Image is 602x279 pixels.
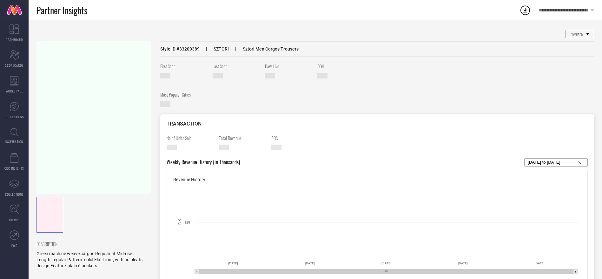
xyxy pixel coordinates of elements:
[228,262,238,265] text: [DATE]
[6,37,23,42] span: DASHBOARD
[219,145,229,150] span: —
[11,243,17,248] span: FWD
[167,135,214,141] span: No of Units Sold
[271,145,281,150] span: —
[173,177,205,182] span: Revenue History
[305,262,315,265] text: [DATE]
[4,166,24,171] span: CDC INSIGHTS
[36,241,146,247] span: DESCRIPTION
[160,101,170,107] span: —
[200,46,229,51] span: SZTORI
[167,145,177,150] span: —
[9,217,20,222] span: TRENDS
[317,73,327,78] span: —
[6,89,23,93] span: WORKSPACE
[184,221,190,225] text: 989
[160,73,170,78] span: [DATE]
[571,32,583,37] span: myntra
[229,46,299,51] span: Sztori Men Cargos Trousers
[528,159,584,166] input: Select...
[36,251,142,268] span: Green machine weave cargos Regular fit Mid-rise Length: regular Pattern: solid Flat-front, with n...
[167,158,240,167] span: Weekly Revenue History (in Thousands)
[160,91,208,98] span: Most Popular Cities
[5,63,24,68] span: SCORECARDS
[213,63,260,70] span: Last Seen
[271,135,319,141] span: ROS
[317,63,365,70] span: DOH
[167,121,588,127] div: TRANSACTION
[519,4,531,16] div: Open download list
[160,46,200,51] span: Style ID # 33200389
[535,262,545,265] text: [DATE]
[160,63,208,70] span: First Seen
[381,262,391,265] text: [DATE]
[5,192,24,197] span: COLLECTIONS
[177,219,182,225] text: INR
[5,139,23,144] span: INSPIRATION
[213,73,223,78] span: [DATE]
[265,73,275,78] span: —
[458,262,468,265] text: [DATE]
[5,114,24,119] span: SUGGESTIONS
[219,135,267,141] span: Total Revenue
[36,4,87,17] span: Partner Insights
[265,63,313,70] span: Days Live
